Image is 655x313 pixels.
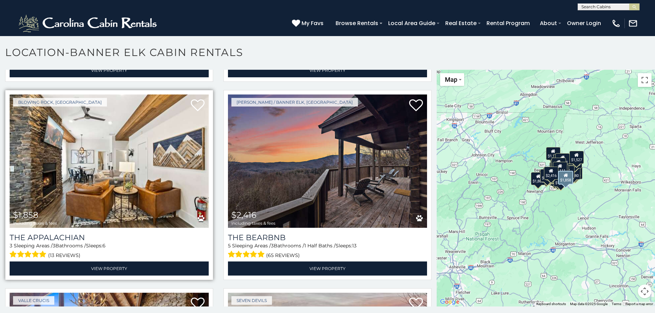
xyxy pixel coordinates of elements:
a: Add to favorites [191,297,205,311]
span: including taxes & fees [13,221,57,225]
a: The Appalachian [10,233,209,242]
div: Sleeping Areas / Bathrooms / Sleeps: [10,242,209,260]
button: Keyboard shortcuts [536,302,566,306]
a: Add to favorites [191,99,205,113]
span: 3 [10,243,12,249]
div: $1,882 [531,172,546,185]
div: $1,898 [554,174,568,187]
img: phone-regular-white.png [611,19,621,28]
span: 1 Half Baths / [304,243,336,249]
div: $1,392 [552,158,566,171]
span: 3 [53,243,55,249]
span: 13 [352,243,357,249]
img: White-1-2.png [17,13,160,34]
a: Add to favorites [409,99,423,113]
div: $1,731 [556,153,570,166]
a: Terms (opens in new tab) [612,302,621,306]
a: The Bearbnb $2,416 including taxes & fees [228,94,427,228]
span: (13 reviews) [48,251,80,260]
a: View Property [228,63,427,77]
a: The Bearbnb [228,233,427,242]
a: View Property [10,261,209,276]
div: $1,502 [541,169,555,182]
div: $2,416 [544,166,558,179]
img: The Appalachian [10,94,209,228]
a: View Property [228,261,427,276]
a: Owner Login [564,17,604,29]
a: The Appalachian $1,858 including taxes & fees [10,94,209,228]
a: View Property [10,63,209,77]
div: $1,793 [545,167,560,180]
div: $1,400 [568,155,582,168]
div: $1,527 [569,151,584,164]
span: Map data ©2025 Google [570,302,608,306]
button: Change map style [440,73,464,86]
img: Google [438,298,461,306]
a: Rental Program [483,17,533,29]
div: $1,628 [551,159,565,172]
a: Browse Rentals [332,17,382,29]
span: 3 [271,243,274,249]
a: [PERSON_NAME] / Banner Elk, [GEOGRAPHIC_DATA] [231,98,358,107]
a: Open this area in Google Maps (opens a new window) [438,298,461,306]
span: $2,416 [231,210,256,220]
a: My Favs [292,19,325,28]
div: $1,858 [558,170,574,184]
a: Valle Crucis [13,296,54,305]
span: 6 [102,243,106,249]
a: Seven Devils [231,296,272,305]
div: $1,188 [546,147,560,160]
a: About [536,17,560,29]
span: My Favs [302,19,324,27]
div: Sleeping Areas / Bathrooms / Sleeps: [228,242,427,260]
div: $1,111 [553,161,567,175]
span: (65 reviews) [266,251,300,260]
a: Local Area Guide [385,17,439,29]
div: $1,882 [539,170,554,183]
span: 5 [228,243,231,249]
img: The Bearbnb [228,94,427,228]
span: Map [445,76,457,83]
a: Real Estate [442,17,480,29]
a: Blowing Rock, [GEOGRAPHIC_DATA] [13,98,107,107]
button: Toggle fullscreen view [638,73,652,87]
a: Add to favorites [409,297,423,311]
span: including taxes & fees [231,221,275,225]
a: Report a map error [625,302,653,306]
img: mail-regular-white.png [628,19,638,28]
span: $1,858 [13,210,38,220]
button: Map camera controls [638,284,652,298]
